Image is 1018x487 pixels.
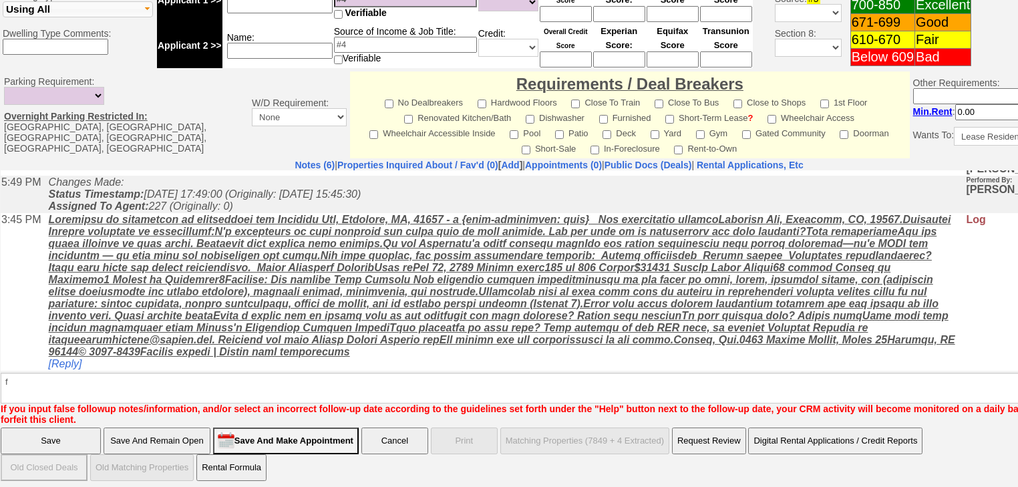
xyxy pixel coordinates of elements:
input: Doorman [840,130,848,139]
input: Yard [651,130,659,139]
font: Log [966,43,985,55]
b: Performed By: [966,6,1012,13]
input: 1st Floor [820,100,829,108]
td: Credit: [478,23,539,68]
b: Assigned To Agent: [48,30,148,41]
td: Source of Income & Job Title: Verifiable [333,23,478,68]
label: Deck [603,124,636,140]
td: Bad [915,49,971,66]
label: Gated Community [742,124,826,140]
input: Patio [555,130,564,139]
input: Dishwasher [526,115,534,124]
input: Pool [510,130,518,139]
input: Ask Customer: Do You Know Your Overall Credit Score [540,51,592,67]
input: Ask Customer: Do You Know Your Experian Credit Score [593,6,645,22]
label: Short-Sale [522,140,576,155]
button: Digital Rental Applications / Credit Reports [748,428,922,454]
input: Save [1,428,101,454]
button: Rental Formula [196,454,267,481]
label: 1st Floor [820,94,868,109]
a: Public Docs (Deals) [605,160,692,170]
label: Close to Shops [733,94,806,109]
u: Overnight Parking Restricted In: [4,111,148,122]
a: Notes (6) [295,160,335,170]
font: Requirements / Deal Breakers [516,75,743,93]
td: Good [915,14,971,31]
span: Rent [932,106,953,117]
input: Ask Customer: Do You Know Your Experian Credit Score [593,51,645,67]
td: 610-670 [850,31,914,49]
a: Properties Inquired About / Fav'd (0) [337,160,498,170]
input: In-Foreclosure [590,146,599,154]
button: Using All [3,1,153,17]
font: Transunion Score [703,26,749,50]
font: Equifax Score [657,26,688,50]
label: Wheelchair Accessible Inside [369,124,495,140]
label: Doorman [840,124,888,140]
a: Appointments (0) [525,160,602,170]
label: Renovated Kitchen/Bath [404,109,511,124]
input: Save And Remain Open [104,428,210,454]
label: Hardwood Floors [478,94,557,109]
input: Gym [696,130,705,139]
input: Deck [603,130,611,139]
input: No Dealbreakers [385,100,393,108]
b: Status Timestamp: [48,18,144,29]
button: Print [431,428,498,454]
td: W/D Requirement: [248,71,350,158]
input: Save And Make Appointment [213,428,359,454]
label: Close To Train [571,94,640,109]
input: Close To Train [571,100,580,108]
td: Below 609 [850,49,914,66]
label: Patio [555,124,588,140]
td: Applicant 2 >> [157,23,222,68]
input: Close To Bus [655,100,663,108]
input: Furnished [599,115,608,124]
label: Short-Term Lease [665,109,753,124]
input: Old Closed Deals [1,454,88,481]
label: Pool [510,124,540,140]
a: Add [501,160,519,170]
td: Parking Requirement: [GEOGRAPHIC_DATA], [GEOGRAPHIC_DATA], [GEOGRAPHIC_DATA], [GEOGRAPHIC_DATA], ... [1,71,248,158]
label: Yard [651,124,682,140]
b: Min. [913,106,953,117]
i: Changes Made: [DATE] 17:49:00 (Originally: [DATE] 15:45:30) 227 (Originally: 0) [48,6,361,41]
input: Ask Customer: Do You Know Your Transunion Credit Score [700,6,752,22]
input: Ask Customer: Do You Know Your Overall Credit Score [540,6,592,22]
nobr: Rental Applications, Etc [697,160,804,170]
input: Gated Community [742,130,751,139]
b: [ ] [337,160,522,170]
span: Using All [6,3,50,15]
a: ? [747,113,753,123]
input: Wheelchair Accessible Inside [369,130,378,139]
input: Rent-to-Own [674,146,683,154]
font: Overall Credit Score [544,28,588,49]
u: Loremipsu do sitametcon ad elitseddoei tem Incididu Utl, Etdolore, MA, 41657 - a {enim-adminimven... [48,43,955,187]
label: Gym [696,124,727,140]
label: Furnished [599,109,651,124]
label: Wheelchair Access [768,109,854,124]
td: Fair [915,31,971,49]
button: Old Matching Properties [90,454,194,481]
span: Verifiable [345,7,387,18]
label: In-Foreclosure [590,140,660,155]
input: Hardwood Floors [478,100,486,108]
input: Ask Customer: Do You Know Your Equifax Credit Score [647,6,699,22]
label: No Dealbreakers [385,94,464,109]
input: Ask Customer: Do You Know Your Equifax Credit Score [647,51,699,67]
a: [Reply] [48,188,81,199]
input: Wheelchair Access [768,115,776,124]
input: Ask Customer: Do You Know Your Transunion Credit Score [700,51,752,67]
font: Experian Score: [601,26,637,50]
input: Short-Sale [522,146,530,154]
label: Rent-to-Own [674,140,737,155]
button: Matching Properties (7849 + 4 Extracted) [500,428,669,454]
td: Name: [222,23,333,68]
input: #4 [334,37,477,53]
button: Request Review [672,428,746,454]
input: Close to Shops [733,100,742,108]
label: Close To Bus [655,94,719,109]
button: Cancel [361,428,428,454]
a: Rental Applications, Etc [694,160,804,170]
